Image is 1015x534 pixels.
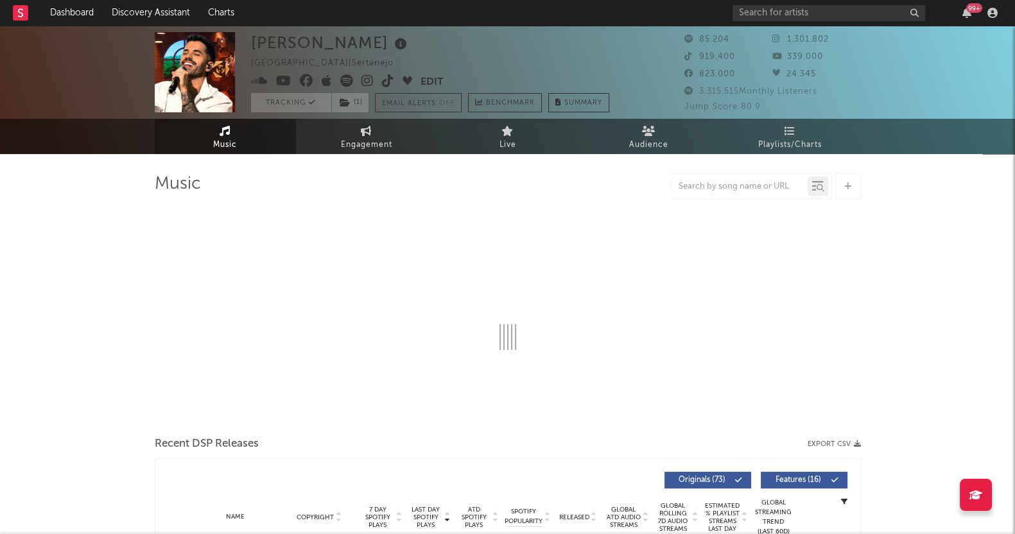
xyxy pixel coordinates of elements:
[296,119,437,154] a: Engagement
[761,472,847,488] button: Features(16)
[772,53,823,61] span: 339.000
[758,137,822,153] span: Playlists/Charts
[962,8,971,18] button: 99+
[194,512,278,522] div: Name
[564,99,602,107] span: Summary
[684,70,735,78] span: 823.000
[655,502,691,533] span: Global Rolling 7D Audio Streams
[155,119,296,154] a: Music
[684,35,729,44] span: 85.204
[720,119,861,154] a: Playlists/Charts
[499,137,516,153] span: Live
[808,440,861,448] button: Export CSV
[673,476,732,484] span: Originals ( 73 )
[769,476,828,484] span: Features ( 16 )
[361,506,395,529] span: 7 Day Spotify Plays
[457,506,491,529] span: ATD Spotify Plays
[772,70,816,78] span: 24.345
[505,507,542,526] span: Spotify Popularity
[437,119,578,154] a: Live
[684,53,735,61] span: 919.400
[684,103,761,111] span: Jump Score: 80.9
[486,96,535,111] span: Benchmark
[251,93,331,112] button: Tracking
[733,5,925,21] input: Search for artists
[297,513,334,521] span: Copyright
[251,56,408,71] div: [GEOGRAPHIC_DATA] | Sertanejo
[375,93,462,112] button: Email AlertsOff
[578,119,720,154] a: Audience
[705,502,740,533] span: Estimated % Playlist Streams Last Day
[439,100,455,107] em: Off
[155,436,259,452] span: Recent DSP Releases
[409,506,443,529] span: Last Day Spotify Plays
[421,74,444,90] button: Edit
[629,137,668,153] span: Audience
[772,35,829,44] span: 1.301.802
[664,472,751,488] button: Originals(73)
[341,137,392,153] span: Engagement
[332,93,369,112] button: (1)
[672,182,808,192] input: Search by song name or URL
[548,93,609,112] button: Summary
[559,513,589,521] span: Released
[684,87,817,96] span: 3.315.515 Monthly Listeners
[251,32,410,53] div: [PERSON_NAME]
[331,93,369,112] span: ( 1 )
[966,3,982,13] div: 99 +
[468,93,542,112] a: Benchmark
[213,137,237,153] span: Music
[606,506,641,529] span: Global ATD Audio Streams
